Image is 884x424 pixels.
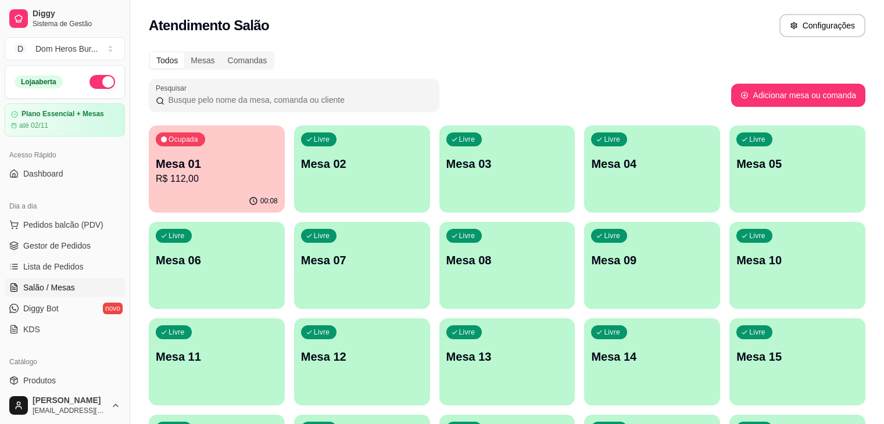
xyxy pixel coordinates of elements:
p: Mesa 05 [736,156,858,172]
div: Dom Heros Bur ... [35,43,98,55]
h2: Atendimento Salão [149,16,269,35]
button: OcupadaMesa 01R$ 112,0000:08 [149,125,285,213]
button: LivreMesa 09 [584,222,720,309]
p: Mesa 07 [301,252,423,268]
button: LivreMesa 02 [294,125,430,213]
button: LivreMesa 08 [439,222,575,309]
span: Gestor de Pedidos [23,240,91,251]
button: LivreMesa 12 [294,318,430,405]
button: Configurações [779,14,865,37]
span: Pedidos balcão (PDV) [23,219,103,231]
span: Produtos [23,375,56,386]
p: Mesa 08 [446,252,568,268]
p: Mesa 03 [446,156,568,172]
div: Dia a dia [5,197,125,215]
button: LivreMesa 04 [584,125,720,213]
p: R$ 112,00 [156,172,278,186]
button: LivreMesa 15 [729,318,865,405]
button: LivreMesa 06 [149,222,285,309]
p: Mesa 13 [446,348,568,365]
article: Plano Essencial + Mesas [22,110,104,118]
p: Mesa 10 [736,252,858,268]
span: Diggy Bot [23,303,59,314]
button: LivreMesa 03 [439,125,575,213]
p: Ocupada [169,135,198,144]
span: Salão / Mesas [23,282,75,293]
span: Sistema de Gestão [33,19,120,28]
div: Todos [150,52,184,69]
button: LivreMesa 07 [294,222,430,309]
p: Livre [169,328,185,337]
span: D [15,43,26,55]
p: Livre [459,135,475,144]
a: Gestor de Pedidos [5,236,125,255]
p: Livre [749,231,765,240]
button: LivreMesa 10 [729,222,865,309]
p: Livre [604,231,620,240]
span: Lista de Pedidos [23,261,84,272]
p: 00:08 [260,196,278,206]
a: Lista de Pedidos [5,257,125,276]
article: até 02/11 [19,121,48,130]
p: Mesa 06 [156,252,278,268]
p: Mesa 02 [301,156,423,172]
p: Livre [459,328,475,337]
span: Dashboard [23,168,63,179]
div: Comandas [221,52,274,69]
input: Pesquisar [164,94,432,106]
button: Select a team [5,37,125,60]
p: Livre [604,328,620,337]
p: Livre [604,135,620,144]
button: Alterar Status [90,75,115,89]
p: Livre [314,328,330,337]
a: Salão / Mesas [5,278,125,297]
p: Mesa 09 [591,252,713,268]
p: Livre [314,231,330,240]
label: Pesquisar [156,83,191,93]
p: Mesa 15 [736,348,858,365]
div: Acesso Rápido [5,146,125,164]
button: LivreMesa 14 [584,318,720,405]
a: Produtos [5,371,125,390]
button: [PERSON_NAME][EMAIL_ADDRESS][DOMAIN_NAME] [5,391,125,419]
a: Plano Essencial + Mesasaté 02/11 [5,103,125,136]
button: Pedidos balcão (PDV) [5,215,125,234]
p: Mesa 11 [156,348,278,365]
span: [EMAIL_ADDRESS][DOMAIN_NAME] [33,406,106,415]
div: Loja aberta [15,76,63,88]
a: DiggySistema de Gestão [5,5,125,33]
a: Diggy Botnovo [5,299,125,318]
span: KDS [23,324,40,335]
a: Dashboard [5,164,125,183]
span: Diggy [33,9,120,19]
div: Catálogo [5,353,125,371]
button: Adicionar mesa ou comanda [731,84,865,107]
div: Mesas [184,52,221,69]
p: Mesa 14 [591,348,713,365]
p: Livre [169,231,185,240]
a: KDS [5,320,125,339]
p: Livre [459,231,475,240]
button: LivreMesa 11 [149,318,285,405]
button: LivreMesa 05 [729,125,865,213]
p: Mesa 12 [301,348,423,365]
button: LivreMesa 13 [439,318,575,405]
p: Mesa 01 [156,156,278,172]
span: [PERSON_NAME] [33,396,106,406]
p: Livre [749,328,765,337]
p: Livre [314,135,330,144]
p: Livre [749,135,765,144]
p: Mesa 04 [591,156,713,172]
